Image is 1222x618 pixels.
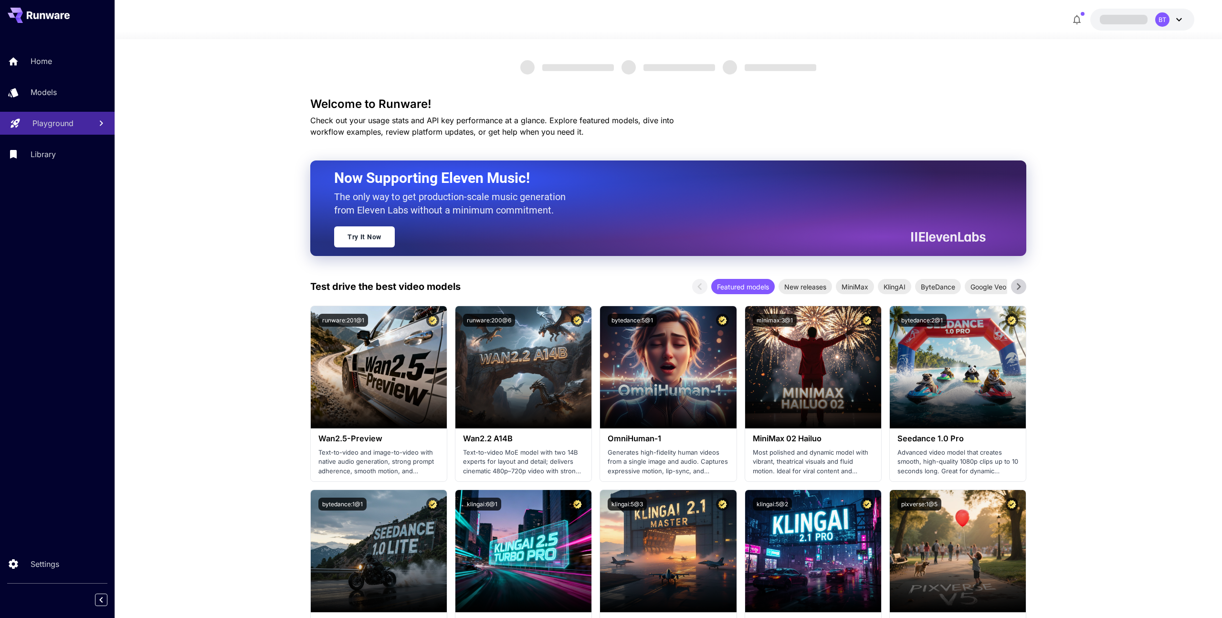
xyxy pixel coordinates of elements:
[1005,314,1018,327] button: Certified Model – Vetted for best performance and includes a commercial license.
[32,117,74,129] p: Playground
[334,226,395,247] a: Try It Now
[897,498,941,511] button: pixverse:1@5
[318,498,367,511] button: bytedance:1@1
[965,282,1012,292] span: Google Veo
[31,55,52,67] p: Home
[1005,498,1018,511] button: Certified Model – Vetted for best performance and includes a commercial license.
[310,116,674,137] span: Check out your usage stats and API key performance at a glance. Explore featured models, dive int...
[463,314,515,327] button: runware:200@6
[608,498,647,511] button: klingai:5@3
[310,97,1026,111] h3: Welcome to Runware!
[711,279,775,294] div: Featured models
[318,448,439,476] p: Text-to-video and image-to-video with native audio generation, strong prompt adherence, smooth mo...
[31,558,59,570] p: Settings
[334,169,979,187] h2: Now Supporting Eleven Music!
[753,448,874,476] p: Most polished and dynamic model with vibrant, theatrical visuals and fluid motion. Ideal for vira...
[779,282,832,292] span: New releases
[915,279,961,294] div: ByteDance
[753,434,874,443] h3: MiniMax 02 Hailuo
[897,434,1018,443] h3: Seedance 1.0 Pro
[571,314,584,327] button: Certified Model – Vetted for best performance and includes a commercial license.
[745,490,881,612] img: alt
[608,434,728,443] h3: OmniHuman‑1
[334,190,573,217] p: The only way to get production-scale music generation from Eleven Labs without a minimum commitment.
[878,279,911,294] div: KlingAI
[861,314,874,327] button: Certified Model – Vetted for best performance and includes a commercial license.
[95,594,107,606] button: Collapse sidebar
[463,498,501,511] button: klingai:6@1
[600,306,736,428] img: alt
[753,498,792,511] button: klingai:5@2
[716,498,729,511] button: Certified Model – Vetted for best performance and includes a commercial license.
[600,490,736,612] img: alt
[897,314,947,327] button: bytedance:2@1
[711,282,775,292] span: Featured models
[890,490,1026,612] img: alt
[311,306,447,428] img: alt
[426,314,439,327] button: Certified Model – Vetted for best performance and includes a commercial license.
[310,279,461,294] p: Test drive the best video models
[745,306,881,428] img: alt
[779,279,832,294] div: New releases
[608,314,657,327] button: bytedance:5@1
[897,448,1018,476] p: Advanced video model that creates smooth, high-quality 1080p clips up to 10 seconds long. Great f...
[463,448,584,476] p: Text-to-video MoE model with two 14B experts for layout and detail; delivers cinematic 480p–720p ...
[102,591,115,608] div: Collapse sidebar
[311,490,447,612] img: alt
[965,279,1012,294] div: Google Veo
[878,282,911,292] span: KlingAI
[753,314,797,327] button: minimax:3@1
[571,498,584,511] button: Certified Model – Vetted for best performance and includes a commercial license.
[836,279,874,294] div: MiniMax
[1155,12,1169,27] div: BT
[890,306,1026,428] img: alt
[318,434,439,443] h3: Wan2.5-Preview
[716,314,729,327] button: Certified Model – Vetted for best performance and includes a commercial license.
[915,282,961,292] span: ByteDance
[426,498,439,511] button: Certified Model – Vetted for best performance and includes a commercial license.
[608,448,728,476] p: Generates high-fidelity human videos from a single image and audio. Captures expressive motion, l...
[31,86,57,98] p: Models
[31,149,56,160] p: Library
[455,490,591,612] img: alt
[1090,9,1194,31] button: BT
[463,434,584,443] h3: Wan2.2 A14B
[861,498,874,511] button: Certified Model – Vetted for best performance and includes a commercial license.
[455,306,591,428] img: alt
[836,282,874,292] span: MiniMax
[318,314,368,327] button: runware:201@1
